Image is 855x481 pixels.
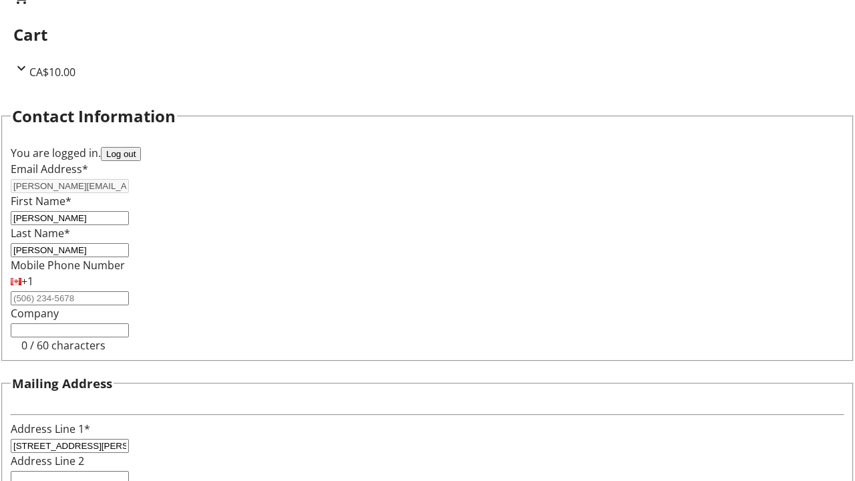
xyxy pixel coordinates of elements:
label: Last Name* [11,226,70,240]
input: Address [11,439,129,453]
tr-character-limit: 0 / 60 characters [21,338,106,353]
label: First Name* [11,194,71,208]
label: Email Address* [11,162,88,176]
label: Mobile Phone Number [11,258,125,273]
label: Address Line 2 [11,454,84,468]
span: CA$10.00 [29,65,75,79]
input: (506) 234-5678 [11,291,129,305]
h2: Cart [13,23,842,47]
h2: Contact Information [12,104,176,128]
label: Address Line 1* [11,422,90,436]
button: Log out [101,147,141,161]
div: You are logged in. [11,145,844,161]
h3: Mailing Address [12,374,112,393]
label: Company [11,306,59,321]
